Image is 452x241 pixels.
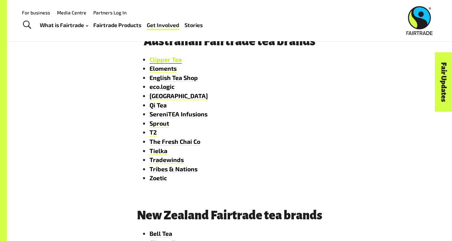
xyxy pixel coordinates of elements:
[150,119,169,127] a: Sprout
[93,10,127,15] a: Partners Log In
[150,128,157,136] a: T2
[57,10,86,15] a: Media Centre
[150,83,175,91] a: eco.logic
[136,209,323,222] h3: New Zealand Fairtrade tea brands
[93,20,141,30] a: Fairtrade Products
[150,156,184,164] a: Tradewinds
[22,10,50,15] a: For business
[185,20,203,30] a: Stories
[150,92,208,100] a: [GEOGRAPHIC_DATA]
[19,16,35,34] a: Toggle Search
[147,20,179,30] a: Get Involved
[150,56,182,64] a: Clipper Tea
[136,35,323,48] h3: Australian Fairtrade tea brands
[150,230,172,238] a: Bell Tea
[150,74,198,82] a: English Tea Shop
[150,138,200,146] a: The Fresh Chai Co
[150,174,167,182] a: Zoetic
[150,110,207,118] a: SereniTEA Infusions
[406,6,433,35] img: Fairtrade Australia New Zealand logo
[150,65,177,72] a: Eloments
[150,147,167,155] a: Tielka
[40,20,88,30] a: What is Fairtrade
[150,165,198,173] a: Tribes & Nations
[150,101,167,109] a: Qi Tea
